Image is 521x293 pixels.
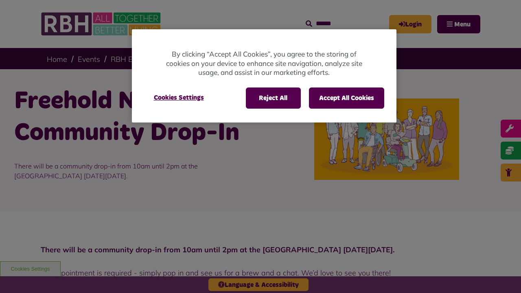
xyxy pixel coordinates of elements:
button: Reject All [246,87,301,109]
div: Privacy [132,29,396,122]
button: Cookies Settings [144,87,214,108]
div: Cookie banner [132,29,396,122]
p: By clicking “Accept All Cookies”, you agree to the storing of cookies on your device to enhance s... [164,50,364,77]
button: Accept All Cookies [309,87,384,109]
